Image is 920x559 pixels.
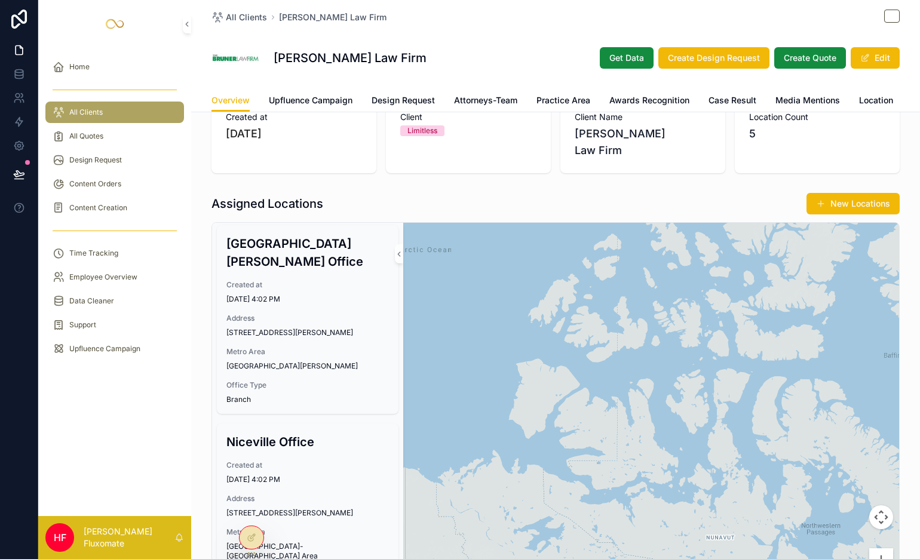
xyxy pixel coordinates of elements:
[775,90,840,113] a: Media Mentions
[274,50,427,66] h1: [PERSON_NAME] Law Firm
[372,94,435,106] span: Design Request
[69,296,114,306] span: Data Cleaner
[69,320,96,330] span: Support
[45,102,184,123] a: All Clients
[749,111,885,123] span: Location Count
[69,62,90,72] span: Home
[806,193,900,214] button: New Locations
[226,347,389,357] span: Metro Area
[69,155,122,165] span: Design Request
[38,48,191,375] div: scrollable content
[45,173,184,195] a: Content Orders
[709,90,756,113] a: Case Result
[69,107,103,117] span: All Clients
[105,14,124,33] img: App logo
[217,225,398,414] a: [GEOGRAPHIC_DATA][PERSON_NAME] OfficeCreated at[DATE] 4:02 PMAddress[STREET_ADDRESS][PERSON_NAME]...
[226,125,262,142] p: [DATE]
[226,460,389,470] span: Created at
[226,235,389,271] h3: [GEOGRAPHIC_DATA][PERSON_NAME] Office
[226,527,389,537] span: Metro Area
[536,94,590,106] span: Practice Area
[226,314,389,323] span: Address
[226,508,389,518] span: [STREET_ADDRESS][PERSON_NAME]
[269,90,352,113] a: Upfluence Campaign
[84,526,174,549] p: [PERSON_NAME] Fluxomate
[45,149,184,171] a: Design Request
[859,94,893,106] span: Location
[226,111,362,123] span: Created at
[784,52,836,64] span: Create Quote
[45,290,184,312] a: Data Cleaner
[69,344,140,354] span: Upfluence Campaign
[269,94,352,106] span: Upfluence Campaign
[45,314,184,336] a: Support
[575,125,711,159] span: [PERSON_NAME] Law Firm
[45,125,184,147] a: All Quotes
[226,395,389,404] span: Branch
[454,94,517,106] span: Attorneys-Team
[400,111,536,123] span: Client
[226,475,389,484] span: [DATE] 4:02 PM
[851,47,900,69] button: Edit
[69,272,137,282] span: Employee Overview
[69,131,103,141] span: All Quotes
[226,494,389,503] span: Address
[668,52,760,64] span: Create Design Request
[69,179,121,189] span: Content Orders
[609,94,689,106] span: Awards Recognition
[609,90,689,113] a: Awards Recognition
[211,11,267,23] a: All Clients
[45,197,184,219] a: Content Creation
[536,90,590,113] a: Practice Area
[69,203,127,213] span: Content Creation
[54,530,66,545] span: HF
[372,90,435,113] a: Design Request
[575,111,711,123] span: Client Name
[869,505,893,529] button: Map camera controls
[609,52,644,64] span: Get Data
[600,47,654,69] button: Get Data
[69,248,118,258] span: Time Tracking
[226,361,389,371] span: [GEOGRAPHIC_DATA][PERSON_NAME]
[45,242,184,264] a: Time Tracking
[226,294,389,304] span: [DATE] 4:02 PM
[45,266,184,288] a: Employee Overview
[775,94,840,106] span: Media Mentions
[454,90,517,113] a: Attorneys-Team
[774,47,846,69] button: Create Quote
[226,328,389,337] span: [STREET_ADDRESS][PERSON_NAME]
[226,433,389,451] h3: Niceville Office
[226,380,389,390] span: Office Type
[211,195,323,212] h1: Assigned Locations
[45,338,184,360] a: Upfluence Campaign
[658,47,769,69] button: Create Design Request
[407,125,437,136] div: Limitless
[226,11,267,23] span: All Clients
[226,280,389,290] span: Created at
[859,90,893,113] a: Location
[45,56,184,78] a: Home
[279,11,387,23] a: [PERSON_NAME] Law Firm
[749,125,885,142] span: 5
[211,90,250,112] a: Overview
[709,94,756,106] span: Case Result
[211,94,250,106] span: Overview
